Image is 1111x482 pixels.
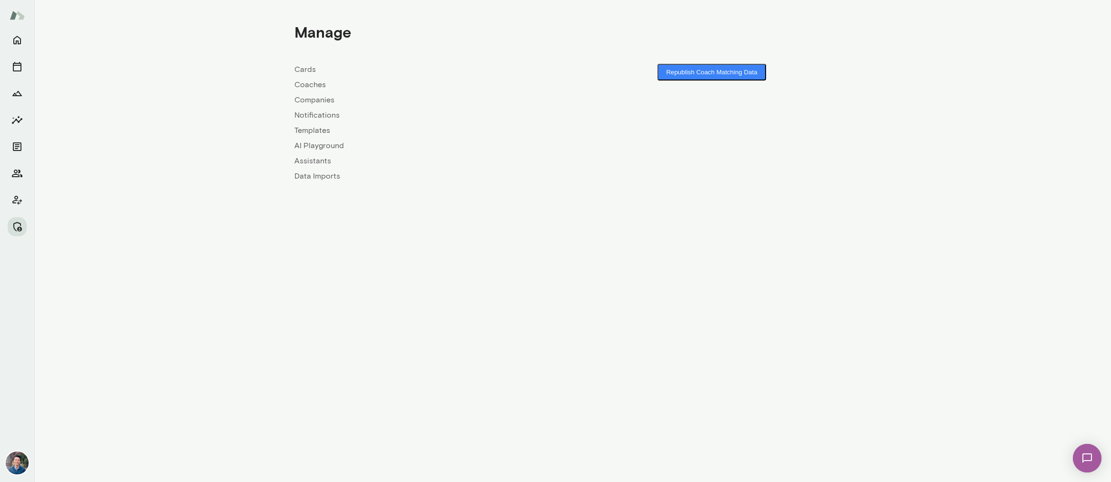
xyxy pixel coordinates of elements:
button: Members [8,164,27,183]
a: Assistants [294,155,573,167]
h4: Manage [294,23,351,41]
a: Coaches [294,79,573,90]
a: Cards [294,64,573,75]
a: Notifications [294,110,573,121]
img: Mento [10,6,25,24]
a: Companies [294,94,573,106]
button: Manage [8,217,27,236]
button: Documents [8,137,27,156]
button: Growth Plan [8,84,27,103]
button: Republish Coach Matching Data [657,64,766,80]
img: Alex Yu [6,452,29,474]
a: AI Playground [294,140,573,151]
button: Home [8,30,27,50]
button: Sessions [8,57,27,76]
button: Client app [8,191,27,210]
a: Data Imports [294,171,573,182]
a: Templates [294,125,573,136]
button: Insights [8,110,27,130]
